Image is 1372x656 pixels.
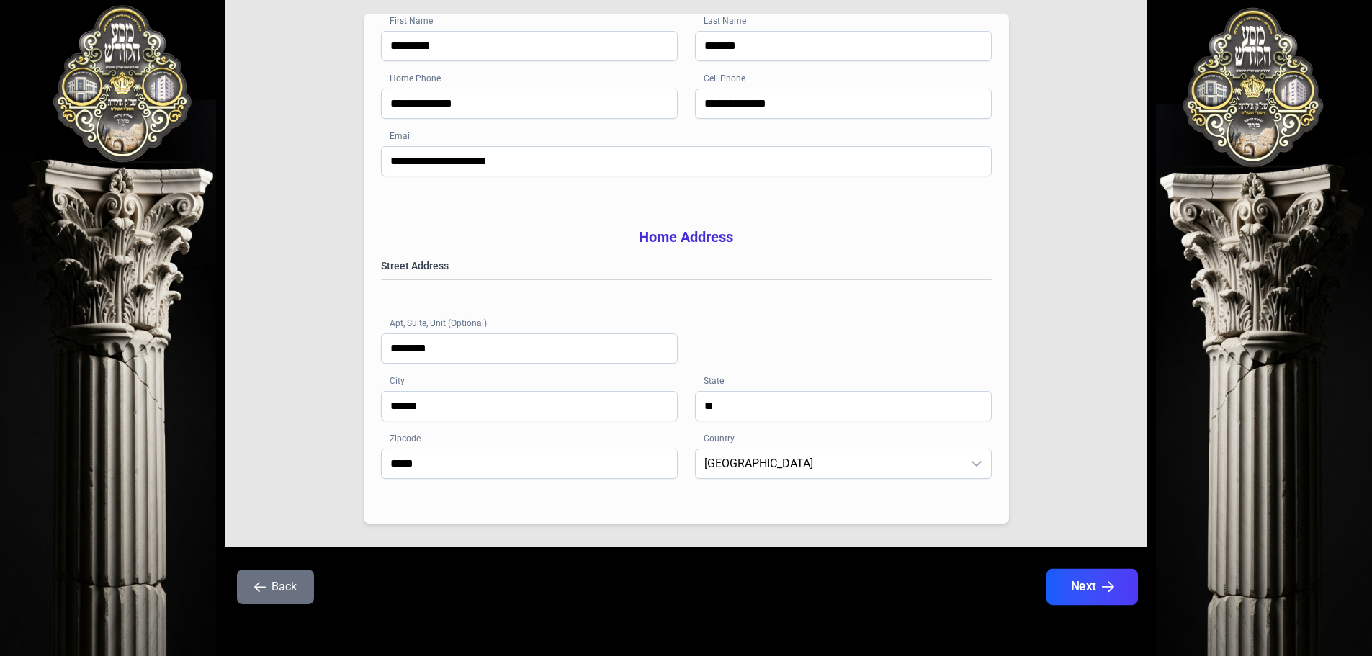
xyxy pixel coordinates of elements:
[237,570,314,604] button: Back
[381,259,992,273] label: Street Address
[962,449,991,478] div: dropdown trigger
[1046,569,1137,605] button: Next
[381,227,992,247] h3: Home Address
[696,449,962,478] span: United States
